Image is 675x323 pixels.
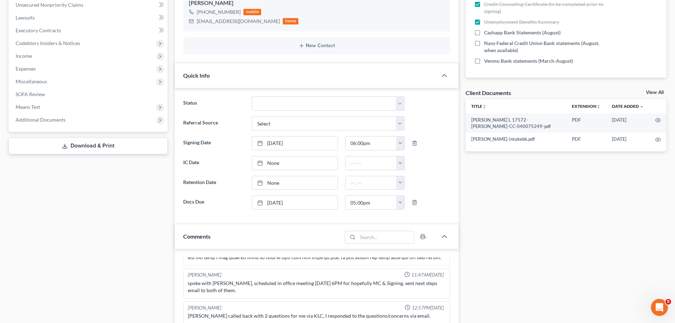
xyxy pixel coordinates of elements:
span: Venmo Bank statements (March-August) [484,57,573,65]
a: SOFA Review [10,88,168,101]
input: -- : -- [345,156,396,170]
span: Miscellaneous [16,78,47,84]
span: Comments [183,233,210,240]
span: 11:47AM[DATE] [411,272,444,278]
span: Lawsuits [16,15,35,21]
button: New Contact [189,43,444,49]
span: Income [16,53,32,59]
span: Expenses [16,66,36,72]
span: Credit Counseling Certificate (to be completed prior to signing) [484,1,610,15]
a: View All [646,90,664,95]
div: [PHONE_NUMBER] [197,9,241,16]
span: Quick Info [183,72,210,79]
label: Referral Source [180,116,248,130]
iframe: Intercom live chat [651,299,668,316]
a: Download & Print [9,138,168,154]
td: PDF [566,133,606,145]
span: Unemployment Benefits Summary [484,18,559,26]
span: Cashapp Bank Statements (August) [484,29,561,36]
td: PDF [566,113,606,133]
div: [PERSON_NAME] called back with 2 questions for me via KLC, I responded to the questions/concerns ... [188,312,445,319]
span: Navy Federal Credit Union Bank statements (August, when available) [484,40,610,54]
div: mobile [243,9,261,15]
label: Retention Date [180,176,248,190]
span: Codebtors Insiders & Notices [16,40,80,46]
span: 5 [665,299,671,305]
i: unfold_more [596,105,601,109]
td: [DATE] [606,113,649,133]
td: [PERSON_NAME]-intakebk.pdf [466,133,566,145]
span: Executory Contracts [16,27,61,33]
div: home [283,18,298,24]
input: -- : -- [345,196,396,209]
a: [DATE] [252,196,338,209]
label: Docs Due [180,195,248,210]
a: [DATE] [252,137,338,150]
span: SOFA Review [16,91,45,97]
input: -- : -- [345,176,396,190]
div: [EMAIL_ADDRESS][DOMAIN_NAME] [197,18,280,25]
td: [PERSON_NAME] L 17572-[PERSON_NAME]-CC-040075249-pdf [466,113,566,133]
td: [DATE] [606,133,649,145]
label: Status [180,96,248,111]
input: Search... [358,231,414,243]
div: [PERSON_NAME] [188,272,221,278]
label: Signing Date [180,136,248,150]
div: [PERSON_NAME] [188,305,221,311]
a: Extensionunfold_more [572,104,601,109]
a: Titleunfold_more [471,104,486,109]
span: 12:57PM[DATE] [412,305,444,311]
a: Executory Contracts [10,24,168,37]
a: None [252,176,338,190]
i: expand_more [640,105,644,109]
span: Unsecured Nonpriority Claims [16,2,83,8]
span: Means Test [16,104,40,110]
a: Lawsuits [10,11,168,24]
label: IC Date [180,156,248,170]
div: Client Documents [466,89,511,96]
i: unfold_more [482,105,486,109]
input: -- : -- [345,137,396,150]
a: Date Added expand_more [612,104,644,109]
div: spoke with [PERSON_NAME], scheduled in office meeting [DATE] 6PM for hopefully MC & Signing, sent... [188,280,445,294]
a: None [252,156,338,170]
span: Additional Documents [16,117,66,123]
